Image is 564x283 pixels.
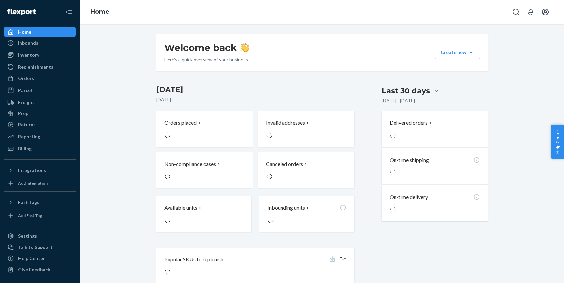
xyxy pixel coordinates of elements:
button: Inbounding units [259,196,354,232]
p: On-time shipping [390,156,429,164]
p: Popular SKUs to replenish [164,256,223,263]
img: hand-wave emoji [240,43,249,52]
button: Invalid addresses [258,111,354,147]
a: Replenishments [4,62,76,72]
div: Orders [18,75,34,82]
div: Integrations [18,167,46,174]
h1: Welcome back [164,42,249,54]
a: Settings [4,231,76,241]
div: Add Integration [18,180,48,186]
a: Freight [4,97,76,107]
div: Freight [18,99,34,106]
div: Billing [18,145,32,152]
a: Add Integration [4,178,76,189]
p: Available units [164,204,197,212]
a: Inventory [4,50,76,60]
button: Delivered orders [390,119,433,127]
p: [DATE] - [DATE] [382,97,415,104]
div: Last 30 days [382,86,430,96]
ol: breadcrumbs [85,2,115,22]
div: Inventory [18,52,39,58]
div: Inbounds [18,40,38,46]
img: Flexport logo [7,9,36,15]
p: Here’s a quick overview of your business [164,56,249,63]
button: Available units [156,196,251,232]
button: Help Center [551,125,564,159]
div: Parcel [18,87,32,94]
div: Fast Tags [18,199,39,206]
div: Settings [18,233,37,239]
button: Create new [435,46,480,59]
a: Home [90,8,109,15]
div: Add Fast Tag [18,213,42,218]
div: Prep [18,110,28,117]
a: Inbounds [4,38,76,48]
a: Orders [4,73,76,84]
div: Home [18,29,31,35]
div: Reporting [18,133,40,140]
p: Orders placed [164,119,197,127]
a: Talk to Support [4,242,76,252]
div: Replenishments [18,64,53,70]
div: Talk to Support [18,244,53,250]
p: Non-compliance cases [164,160,216,168]
p: [DATE] [156,96,355,103]
p: Inbounding units [267,204,305,212]
div: Help Center [18,255,45,262]
div: Give Feedback [18,266,50,273]
h3: [DATE] [156,84,355,95]
button: Canceled orders [258,152,354,188]
a: Reporting [4,131,76,142]
a: Help Center [4,253,76,264]
a: Parcel [4,85,76,96]
button: Close Navigation [62,5,76,19]
button: Integrations [4,165,76,176]
p: Invalid addresses [266,119,305,127]
p: On-time delivery [390,193,428,201]
button: Orders placed [156,111,253,147]
button: Open Search Box [509,5,523,19]
a: Returns [4,119,76,130]
a: Home [4,27,76,37]
button: Open notifications [524,5,537,19]
button: Non-compliance cases [156,152,253,188]
a: Billing [4,143,76,154]
button: Fast Tags [4,197,76,208]
button: Open account menu [539,5,552,19]
a: Add Fast Tag [4,210,76,221]
a: Prep [4,108,76,119]
div: Returns [18,121,36,128]
p: Canceled orders [266,160,303,168]
button: Give Feedback [4,264,76,275]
